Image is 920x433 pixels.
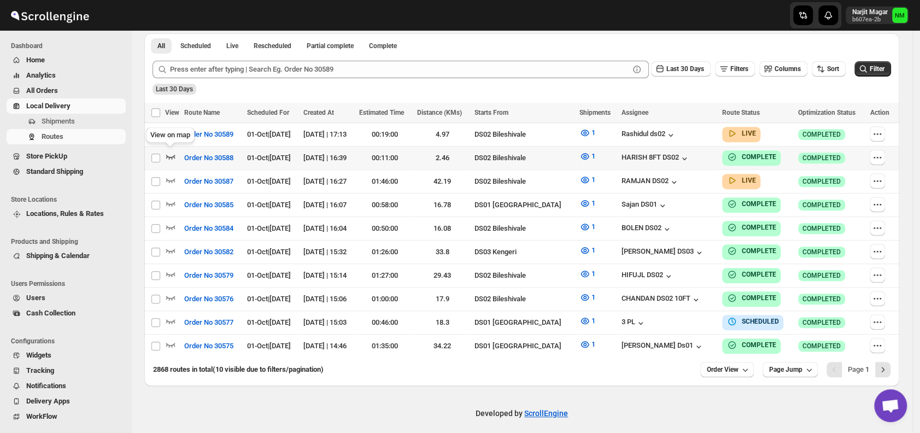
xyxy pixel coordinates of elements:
span: 1 [591,340,595,348]
span: 1 [591,223,595,231]
button: Filters [715,61,755,77]
button: COMPLETE [726,245,776,256]
span: 01-Oct | [DATE] [247,271,291,279]
span: 1 [591,152,595,160]
div: [PERSON_NAME] DS03 [622,247,705,258]
span: COMPLETED [802,201,841,209]
button: Shipping & Calendar [7,248,126,264]
button: Order No 30582 [178,243,240,261]
div: 2.46 [417,153,467,163]
span: Analytics [26,71,56,79]
span: Assignee [622,109,648,116]
span: Order No 30587 [184,176,233,187]
span: COMPLETED [802,154,841,162]
p: Developed by [476,408,568,419]
span: Order No 30584 [184,223,233,234]
span: Routes [42,132,63,141]
div: [PERSON_NAME] Ds01 [622,341,704,352]
button: Analytics [7,68,126,83]
span: Locations, Rules & Rates [26,209,104,218]
div: DS02 Bileshivale [474,270,573,281]
span: COMPLETED [802,130,841,139]
span: Filters [730,65,748,73]
button: Sort [812,61,846,77]
span: Order No 30585 [184,200,233,210]
div: Open chat [874,389,907,422]
b: COMPLETE [742,224,776,231]
button: HIFUJL DS02 [622,271,674,282]
b: LIVE [742,130,756,137]
button: 3 PL [622,318,646,329]
span: Widgets [26,351,51,359]
span: 1 [591,293,595,301]
span: Users Permissions [11,279,126,288]
button: 1 [573,195,602,212]
span: 1 [591,246,595,254]
span: Tracking [26,366,54,375]
div: DS03 Kengeri [474,247,573,258]
div: 00:58:00 [359,200,410,210]
span: Starts From [474,109,508,116]
div: 00:11:00 [359,153,410,163]
button: 1 [573,242,602,259]
span: 1 [591,128,595,137]
div: 16.78 [417,200,467,210]
button: Order No 30584 [178,220,240,237]
span: COMPLETED [802,248,841,256]
div: DS02 Bileshivale [474,153,573,163]
span: Last 30 Days [666,65,704,73]
button: Order No 30587 [178,173,240,190]
button: Order No 30589 [178,126,240,143]
button: LIVE [726,128,756,139]
b: COMPLETE [742,153,776,161]
span: COMPLETED [802,224,841,233]
button: 1 [573,218,602,236]
button: 1 [573,312,602,330]
div: [DATE] | 15:14 [303,270,353,281]
span: Dashboard [11,42,126,50]
span: 01-Oct | [DATE] [247,248,291,256]
div: DS02 Bileshivale [474,129,573,140]
span: COMPLETED [802,271,841,280]
span: 01-Oct | [DATE] [247,318,291,326]
span: Last 30 Days [156,85,193,93]
div: DS01 [GEOGRAPHIC_DATA] [474,317,573,328]
button: HARISH 8FT DS02 [622,153,690,164]
span: Shipping & Calendar [26,251,90,260]
button: COMPLETE [726,269,776,280]
span: Scheduled For [247,109,289,116]
span: Order No 30589 [184,129,233,140]
div: [DATE] | 16:07 [303,200,353,210]
button: COMPLETE [726,222,776,233]
span: 1 [591,199,595,207]
button: 1 [573,171,602,189]
div: 00:46:00 [359,317,410,328]
span: Local Delivery [26,102,71,110]
button: Order No 30576 [178,290,240,308]
span: Page [848,365,869,373]
span: Sort [827,65,839,73]
span: Order No 30579 [184,270,233,281]
button: Sajan DS01 [622,200,668,211]
button: Order No 30575 [178,337,240,355]
span: Shipments [579,109,611,116]
span: Distance (KMs) [417,109,461,116]
div: DS02 Bileshivale [474,294,573,305]
span: 1 [591,175,595,184]
button: Shipments [7,114,126,129]
span: Users [26,294,45,302]
div: 01:00:00 [359,294,410,305]
button: 1 [573,336,602,353]
div: [DATE] | 17:13 [303,129,353,140]
button: 1 [573,289,602,306]
input: Press enter after typing | Search Eg. Order No 30589 [170,61,629,78]
div: 00:19:00 [359,129,410,140]
span: Scheduled [180,42,211,50]
span: 01-Oct | [DATE] [247,177,291,185]
span: 01-Oct | [DATE] [247,130,291,138]
button: Page Jump [763,362,818,377]
button: Rashidul ds02 [622,130,676,141]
